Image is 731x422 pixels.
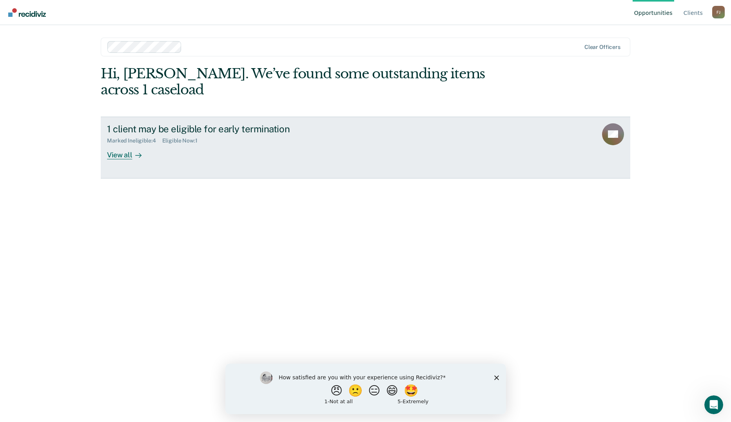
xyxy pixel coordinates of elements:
[704,395,723,414] iframe: Intercom live chat
[107,123,382,135] div: 1 client may be eligible for early termination
[584,44,620,50] div: Clear officers
[101,117,630,179] a: 1 client may be eligible for early terminationMarked Ineligible:4Eligible Now:1View all
[101,66,524,98] div: Hi, [PERSON_NAME]. We’ve found some outstanding items across 1 caseload
[225,364,506,414] iframe: Survey by Kim from Recidiviz
[162,137,204,144] div: Eligible Now : 1
[107,137,162,144] div: Marked Ineligible : 4
[712,6,725,18] button: Profile dropdown button
[712,6,725,18] div: F J
[8,8,46,17] img: Recidiviz
[107,144,151,159] div: View all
